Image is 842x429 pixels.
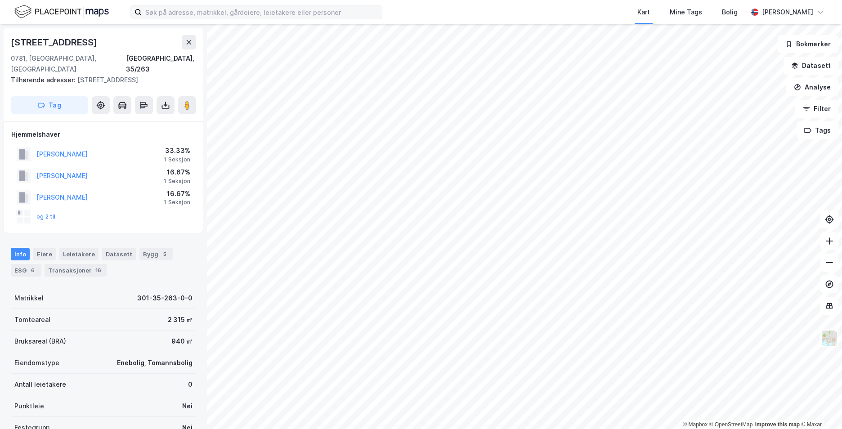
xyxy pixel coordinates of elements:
span: Tilhørende adresser: [11,76,77,84]
div: Mine Tags [670,7,702,18]
div: 16 [94,266,103,275]
div: Bygg [139,248,173,260]
button: Datasett [784,57,838,75]
div: Antall leietakere [14,379,66,390]
div: Nei [182,401,193,411]
div: 0 [188,379,193,390]
iframe: Chat Widget [797,386,842,429]
button: Bokmerker [778,35,838,53]
button: Tag [11,96,88,114]
div: 2 315 ㎡ [168,314,193,325]
div: [STREET_ADDRESS] [11,35,99,49]
a: Improve this map [755,421,800,428]
div: Hjemmelshaver [11,129,196,140]
div: 1 Seksjon [164,178,190,185]
div: [STREET_ADDRESS] [11,75,189,85]
div: 5 [160,250,169,259]
div: Tomteareal [14,314,50,325]
div: Enebolig, Tomannsbolig [117,357,193,368]
div: Leietakere [59,248,99,260]
div: Punktleie [14,401,44,411]
div: Eiendomstype [14,357,59,368]
div: ESG [11,264,41,277]
div: Eiere [33,248,56,260]
div: Datasett [102,248,136,260]
div: Bolig [722,7,738,18]
button: Analyse [786,78,838,96]
div: 0781, [GEOGRAPHIC_DATA], [GEOGRAPHIC_DATA] [11,53,126,75]
div: Matrikkel [14,293,44,304]
div: Info [11,248,30,260]
div: 6 [28,266,37,275]
input: Søk på adresse, matrikkel, gårdeiere, leietakere eller personer [142,5,382,19]
div: Transaksjoner [45,264,107,277]
div: 1 Seksjon [164,156,190,163]
div: Bruksareal (BRA) [14,336,66,347]
img: logo.f888ab2527a4732fd821a326f86c7f29.svg [14,4,109,20]
div: 301-35-263-0-0 [137,293,193,304]
div: 33.33% [164,145,190,156]
div: Kart [637,7,650,18]
button: Tags [797,121,838,139]
div: 1 Seksjon [164,199,190,206]
img: Z [821,330,838,347]
div: [PERSON_NAME] [762,7,813,18]
div: [GEOGRAPHIC_DATA], 35/263 [126,53,196,75]
a: Mapbox [683,421,708,428]
a: OpenStreetMap [709,421,753,428]
div: 940 ㎡ [171,336,193,347]
div: 16.67% [164,188,190,199]
div: 16.67% [164,167,190,178]
button: Filter [795,100,838,118]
